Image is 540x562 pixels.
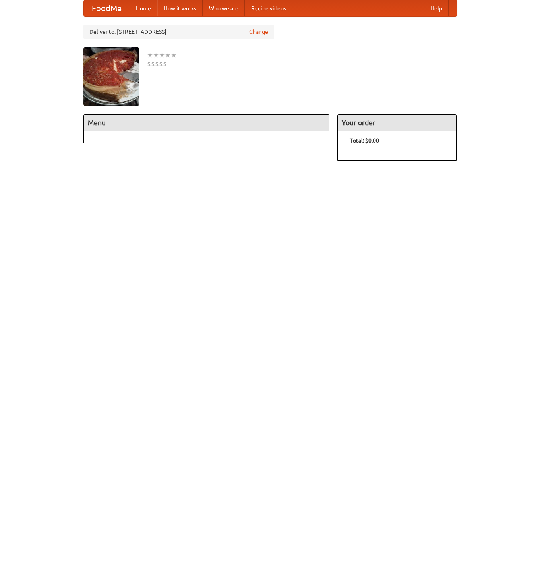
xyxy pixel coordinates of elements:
img: angular.jpg [83,47,139,106]
li: $ [147,60,151,68]
b: Total: $0.00 [350,137,379,144]
div: Deliver to: [STREET_ADDRESS] [83,25,274,39]
h4: Menu [84,115,329,131]
li: $ [159,60,163,68]
a: Change [249,28,268,36]
li: ★ [159,51,165,60]
a: Recipe videos [245,0,292,16]
li: $ [155,60,159,68]
li: $ [151,60,155,68]
a: Help [424,0,449,16]
li: ★ [171,51,177,60]
li: ★ [153,51,159,60]
li: ★ [147,51,153,60]
a: Home [130,0,157,16]
li: $ [163,60,167,68]
li: ★ [165,51,171,60]
a: FoodMe [84,0,130,16]
h4: Your order [338,115,456,131]
a: How it works [157,0,203,16]
a: Who we are [203,0,245,16]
